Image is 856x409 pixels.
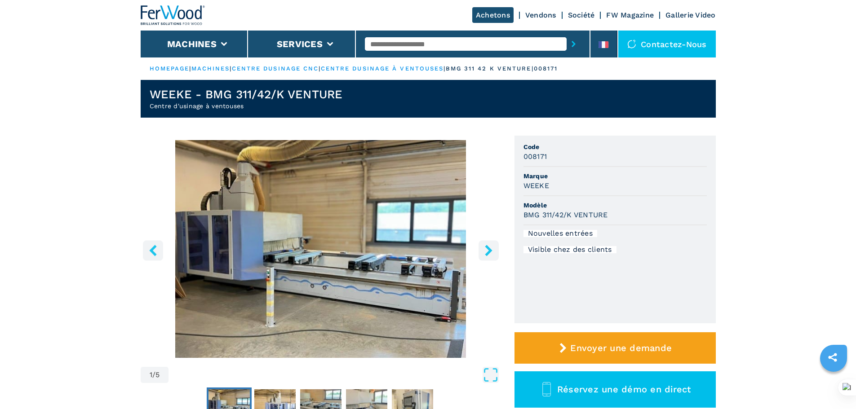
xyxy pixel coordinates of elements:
span: Envoyer une demande [570,343,672,353]
h1: WEEKE - BMG 311/42/K VENTURE [150,87,343,101]
p: 008171 [534,65,558,73]
button: Open Fullscreen [171,367,498,383]
p: bmg 311 42 k venture | [446,65,534,73]
iframe: Chat [818,369,849,402]
button: Machines [167,39,217,49]
h3: WEEKE [523,180,549,191]
a: centre dusinage cnc [232,65,319,72]
a: Vendons [525,11,556,19]
button: Services [277,39,323,49]
span: Réservez une démo en direct [557,384,691,395]
h3: 008171 [523,151,547,162]
img: Ferwood [141,5,205,25]
span: 1 [150,371,152,378]
span: | [230,65,231,72]
span: Code [523,142,707,151]
a: Société [568,11,595,19]
a: Gallerie Video [665,11,716,19]
span: Modèle [523,201,707,210]
a: FW Magazine [606,11,654,19]
div: Contactez-nous [618,31,716,57]
span: Marque [523,172,707,180]
img: Contactez-nous [627,40,636,48]
h3: BMG 311/42/K VENTURE [523,210,608,220]
span: | [319,65,320,72]
button: Envoyer une demande [514,332,716,364]
span: / [152,371,155,378]
button: submit-button [567,34,581,54]
a: Achetons [472,7,514,23]
span: 5 [155,371,160,378]
span: | [444,65,445,72]
a: machines [191,65,230,72]
a: HOMEPAGE [150,65,190,72]
span: | [189,65,191,72]
div: Go to Slide 1 [141,140,501,358]
a: sharethis [821,346,844,369]
div: Visible chez des clients [523,246,616,253]
button: left-button [143,240,163,260]
button: Réservez une démo en direct [514,371,716,408]
h2: Centre d'usinage à ventouses [150,101,343,110]
button: right-button [479,240,499,260]
a: centre dusinage à ventouses [321,65,444,72]
img: Centre d'usinage à ventouses WEEKE BMG 311/42/K VENTURE [141,140,501,358]
div: Nouvelles entrées [523,230,597,237]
